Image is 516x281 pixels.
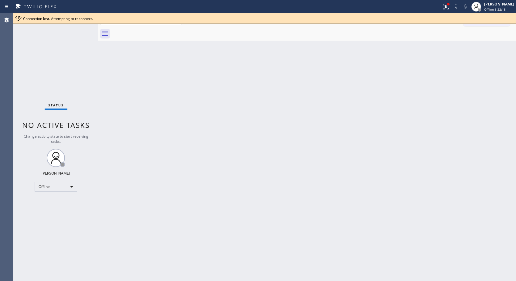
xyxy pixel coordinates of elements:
button: Mute [461,2,470,11]
span: Offline | 22:18 [484,7,506,12]
span: Connection lost. Attempting to reconnect. [23,16,93,21]
span: Change activity state to start receiving tasks. [24,134,88,144]
span: No active tasks [22,120,90,130]
div: [PERSON_NAME] [42,171,70,176]
div: Offline [35,182,77,192]
div: [PERSON_NAME] [484,2,514,7]
span: Status [48,103,64,107]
